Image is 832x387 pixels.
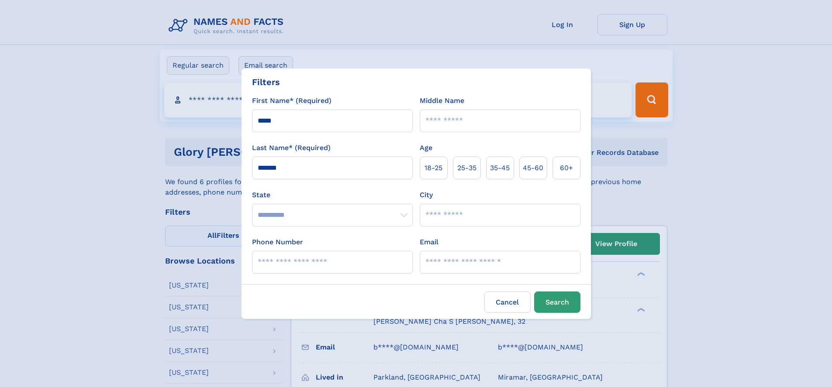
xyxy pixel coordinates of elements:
label: First Name* (Required) [252,96,331,106]
span: 18‑25 [425,163,442,173]
label: City [420,190,433,200]
button: Search [534,291,580,313]
span: 35‑45 [490,163,510,173]
span: 60+ [560,163,573,173]
label: Middle Name [420,96,464,106]
div: Filters [252,75,280,89]
label: Email [420,237,438,247]
span: 25‑35 [457,163,476,173]
label: Cancel [484,291,531,313]
label: State [252,190,413,200]
label: Age [420,143,432,153]
label: Last Name* (Required) [252,143,331,153]
label: Phone Number [252,237,303,247]
span: 45‑60 [523,163,543,173]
